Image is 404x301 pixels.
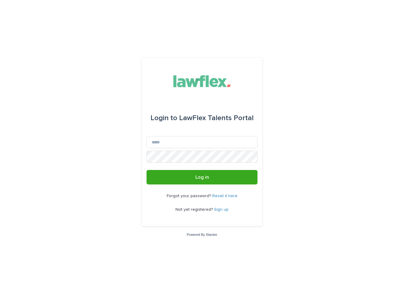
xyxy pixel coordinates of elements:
[187,233,217,236] a: Powered By Stacker
[214,207,229,212] a: Sign up
[147,170,257,184] button: Log in
[150,110,254,126] div: LawFlex Talents Portal
[150,114,177,122] span: Login to
[195,175,209,180] span: Log in
[175,207,214,212] span: Not yet registered?
[212,194,238,198] a: Reset it here
[167,194,212,198] span: Forgot your password?
[168,72,236,90] img: Gnvw4qrBSHOAfo8VMhG6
